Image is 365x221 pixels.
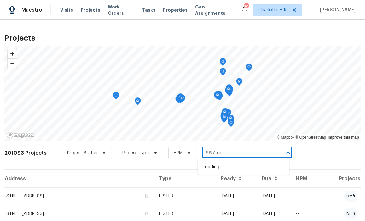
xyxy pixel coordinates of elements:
div: Map marker [221,115,227,125]
span: HPM [174,150,182,156]
div: Map marker [226,84,232,94]
h2: 201093 Projects [4,150,47,156]
div: Map marker [246,64,252,73]
h2: Projects [4,35,361,41]
span: Visits [60,7,73,13]
span: Work Orders [108,4,135,16]
th: Ready [216,170,257,187]
a: Improve this map [328,135,359,140]
div: 394 [244,4,248,10]
span: Charlotte + 15 [258,7,288,13]
span: [PERSON_NAME] [317,7,356,13]
button: Zoom out [8,58,17,68]
span: Tasks [142,8,155,12]
div: Map marker [175,96,182,105]
span: Projects [81,7,100,13]
div: Map marker [177,93,184,103]
div: Map marker [177,94,183,104]
span: Project Status [67,150,97,156]
button: Close [284,149,293,157]
td: [DATE] [257,187,291,205]
a: OpenStreetMap [295,135,326,140]
div: Map marker [222,108,228,118]
span: Geo Assignments [195,4,233,16]
span: Maestro [21,7,42,13]
input: Search projects [202,148,274,158]
div: Map marker [221,111,227,120]
div: Map marker [220,58,226,68]
div: Map marker [216,91,222,101]
div: Map marker [135,97,141,107]
div: Map marker [179,95,185,104]
div: Map marker [227,115,234,124]
div: Map marker [225,86,232,95]
div: Map marker [228,119,234,129]
div: Map marker [225,87,231,97]
span: Project Type [122,150,149,156]
canvas: Map [4,46,361,141]
div: Map marker [177,94,183,104]
div: Map marker [113,92,119,102]
div: Map marker [220,68,226,78]
div: draft [344,191,358,202]
div: draft [344,208,358,219]
div: Loading… [198,159,289,175]
a: Mapbox [277,135,294,140]
td: -- [291,187,318,205]
th: Projects [319,170,361,187]
button: Copy Address [143,193,149,199]
span: Properties [163,7,188,13]
a: Mapbox homepage [6,131,34,139]
th: Due [257,170,291,187]
td: LISTED [154,187,216,205]
button: Copy Address [143,211,149,216]
td: [STREET_ADDRESS] [4,187,154,205]
div: Map marker [220,113,227,123]
th: Type [154,170,216,187]
div: Map marker [221,113,228,123]
td: [DATE] [216,187,257,205]
button: Zoom in [8,49,17,58]
div: Map marker [236,78,242,88]
th: HPM [291,170,318,187]
th: Address [4,170,154,187]
div: Map marker [214,91,221,101]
